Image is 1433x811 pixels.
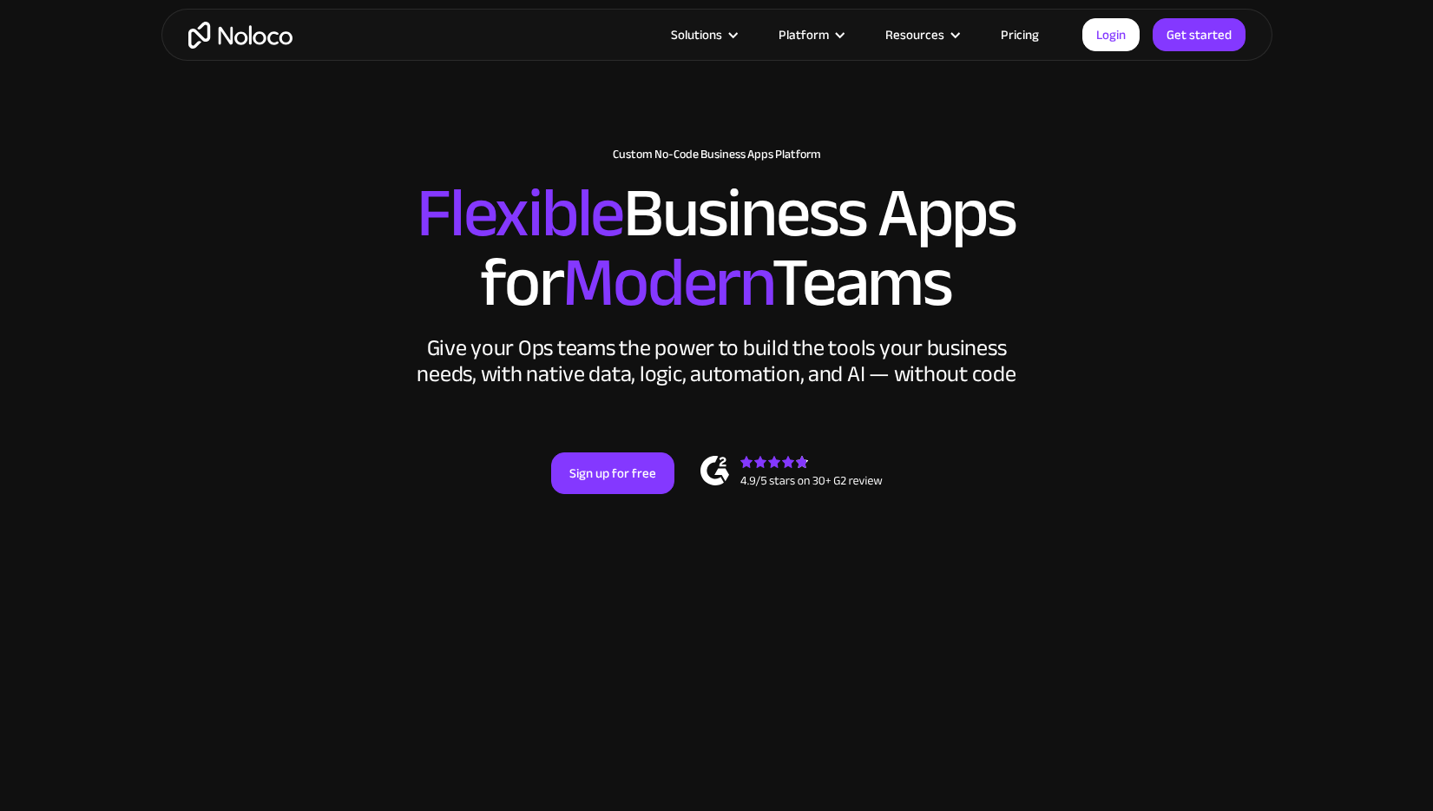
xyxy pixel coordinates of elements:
a: home [188,22,293,49]
div: Give your Ops teams the power to build the tools your business needs, with native data, logic, au... [413,335,1021,387]
h2: Business Apps for Teams [179,179,1255,318]
div: Resources [885,23,944,46]
span: Modern [562,218,772,347]
div: Platform [757,23,864,46]
a: Sign up for free [551,452,674,494]
a: Get started [1153,18,1246,51]
div: Solutions [671,23,722,46]
h1: Custom No-Code Business Apps Platform [179,148,1255,162]
a: Login [1082,18,1140,51]
span: Flexible [417,148,623,278]
div: Solutions [649,23,757,46]
div: Resources [864,23,979,46]
a: Pricing [979,23,1061,46]
div: Platform [779,23,829,46]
